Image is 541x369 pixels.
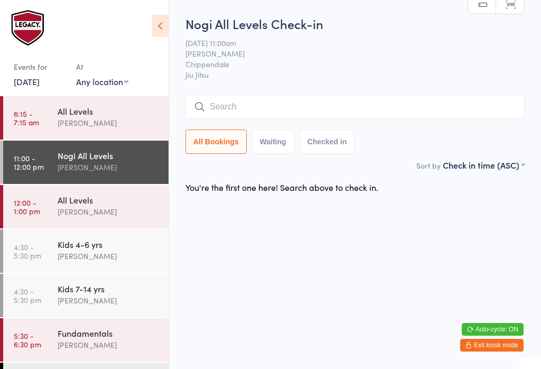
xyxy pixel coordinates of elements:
[300,130,355,154] button: Checked in
[3,185,169,228] a: 12:00 -1:00 pmAll Levels[PERSON_NAME]
[185,95,525,119] input: Search
[3,141,169,184] a: 11:00 -12:00 pmNogi All Levels[PERSON_NAME]
[14,109,39,126] time: 6:15 - 7:15 am
[14,154,44,171] time: 11:00 - 12:00 pm
[443,159,525,171] div: Check in time (ASC)
[14,76,40,87] a: [DATE]
[58,327,160,339] div: Fundamentals
[3,96,169,140] a: 6:15 -7:15 amAll Levels[PERSON_NAME]
[58,105,160,117] div: All Levels
[58,238,160,250] div: Kids 4-6 yrs
[185,48,508,59] span: [PERSON_NAME]
[185,38,508,48] span: [DATE] 11:00am
[185,59,508,69] span: Chippendale
[3,229,169,273] a: 4:30 -5:30 pmKids 4-6 yrs[PERSON_NAME]
[58,117,160,129] div: [PERSON_NAME]
[185,130,247,154] button: All Bookings
[58,161,160,173] div: [PERSON_NAME]
[3,318,169,362] a: 5:30 -6:30 pmFundamentals[PERSON_NAME]
[14,198,40,215] time: 12:00 - 1:00 pm
[76,58,128,76] div: At
[14,331,41,348] time: 5:30 - 6:30 pm
[58,206,160,218] div: [PERSON_NAME]
[460,339,524,352] button: Exit kiosk mode
[76,76,128,87] div: Any location
[14,243,41,260] time: 4:30 - 5:30 pm
[58,294,160,307] div: [PERSON_NAME]
[185,69,525,80] span: Jiu Jitsu
[58,150,160,161] div: Nogi All Levels
[185,181,378,193] div: You're the first one here! Search above to check in.
[58,194,160,206] div: All Levels
[14,287,41,304] time: 4:30 - 5:30 pm
[58,339,160,351] div: [PERSON_NAME]
[3,274,169,317] a: 4:30 -5:30 pmKids 7-14 yrs[PERSON_NAME]
[58,283,160,294] div: Kids 7-14 yrs
[462,323,524,336] button: Auto-cycle: ON
[252,130,294,154] button: Waiting
[416,160,441,171] label: Sort by
[185,15,525,32] h2: Nogi All Levels Check-in
[58,250,160,262] div: [PERSON_NAME]
[14,58,66,76] div: Events for
[11,8,48,48] img: Legacy Brazilian Jiu Jitsu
